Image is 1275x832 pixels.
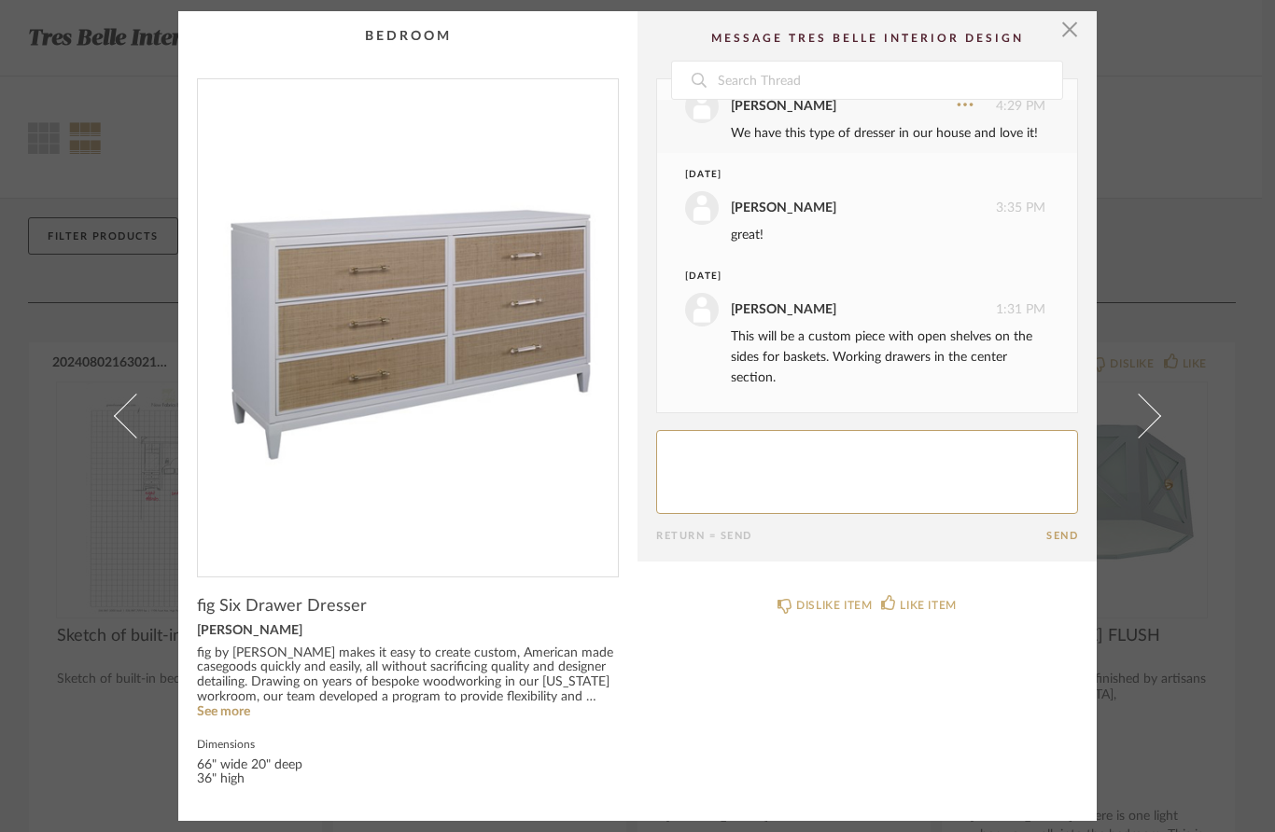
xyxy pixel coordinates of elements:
[716,62,1062,99] input: Search Thread
[197,758,309,788] div: 66" wide 20" deep 36" high
[685,270,1011,284] div: [DATE]
[197,646,619,706] div: fig by [PERSON_NAME] makes it easy to create custom, American made casegoods quickly and easily, ...
[731,326,1045,388] div: This will be a custom piece with open shelves on the sides for baskets. Working drawers in the ce...
[198,79,618,562] div: 0
[685,90,1045,123] div: 4:29 PM
[656,530,1046,542] div: Return = Send
[731,198,836,218] div: [PERSON_NAME]
[685,191,1045,225] div: 3:35 PM
[685,168,1011,182] div: [DATE]
[198,79,618,562] img: 1f5bb619-ad7b-4835-94cb-cbaea19ed5ea_1000x1000.jpg
[197,624,619,639] div: [PERSON_NAME]
[731,96,836,117] div: [PERSON_NAME]
[731,123,1045,144] div: We have this type of dresser in our house and love it!
[685,293,1045,326] div: 1:31 PM
[197,596,367,617] span: fig Six Drawer Dresser
[731,299,836,320] div: [PERSON_NAME]
[1051,11,1088,49] button: Close
[731,225,1045,245] div: great!
[1046,530,1078,542] button: Send
[197,736,309,751] label: Dimensions
[796,596,872,615] div: DISLIKE ITEM
[900,596,956,615] div: LIKE ITEM
[197,705,250,718] a: See more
